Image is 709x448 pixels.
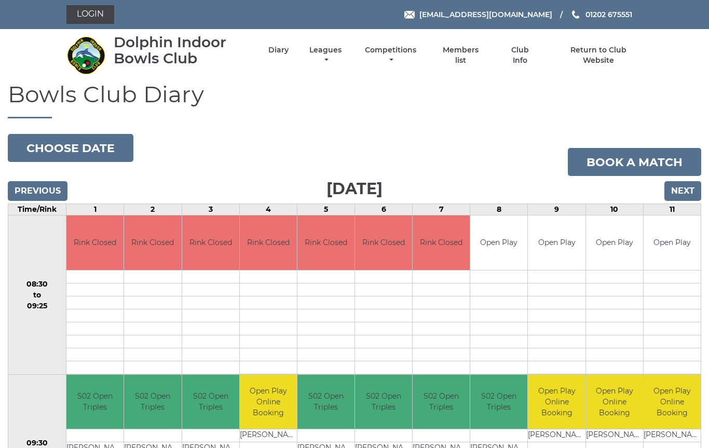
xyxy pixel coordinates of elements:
[404,9,552,20] a: Email [EMAIL_ADDRESS][DOMAIN_NAME]
[182,375,239,429] td: S02 Open Triples
[585,10,632,19] span: 01202 675551
[239,204,297,215] td: 4
[240,215,297,270] td: Rink Closed
[297,215,354,270] td: Rink Closed
[355,215,412,270] td: Rink Closed
[182,204,239,215] td: 3
[568,148,701,176] a: Book a match
[528,204,585,215] td: 9
[413,204,470,215] td: 7
[268,45,289,55] a: Diary
[8,82,701,118] h1: Bowls Club Diary
[240,429,297,442] td: [PERSON_NAME]
[643,204,701,215] td: 11
[8,181,67,201] input: Previous
[114,34,250,66] div: Dolphin Indoor Bowls Club
[644,215,701,270] td: Open Play
[413,215,470,270] td: Rink Closed
[124,375,181,429] td: S02 Open Triples
[572,10,579,19] img: Phone us
[413,375,470,429] td: S02 Open Triples
[570,9,632,20] a: Phone us 01202 675551
[528,375,585,429] td: Open Play Online Booking
[355,375,412,429] td: S02 Open Triples
[586,375,643,429] td: Open Play Online Booking
[66,375,124,429] td: S02 Open Triples
[124,215,181,270] td: Rink Closed
[66,5,114,24] a: Login
[307,45,344,65] a: Leagues
[586,215,643,270] td: Open Play
[419,10,552,19] span: [EMAIL_ADDRESS][DOMAIN_NAME]
[437,45,485,65] a: Members list
[585,204,643,215] td: 10
[528,215,585,270] td: Open Play
[528,429,585,442] td: [PERSON_NAME]
[503,45,537,65] a: Club Info
[470,375,527,429] td: S02 Open Triples
[362,45,419,65] a: Competitions
[586,429,643,442] td: [PERSON_NAME]
[664,181,701,201] input: Next
[66,215,124,270] td: Rink Closed
[8,215,66,375] td: 08:30 to 09:25
[297,375,354,429] td: S02 Open Triples
[404,11,415,19] img: Email
[644,375,701,429] td: Open Play Online Booking
[66,204,124,215] td: 1
[470,215,527,270] td: Open Play
[66,36,105,75] img: Dolphin Indoor Bowls Club
[182,215,239,270] td: Rink Closed
[644,429,701,442] td: [PERSON_NAME]
[555,45,643,65] a: Return to Club Website
[470,204,528,215] td: 8
[355,204,413,215] td: 6
[297,204,354,215] td: 5
[124,204,182,215] td: 2
[240,375,297,429] td: Open Play Online Booking
[8,134,133,162] button: Choose date
[8,204,66,215] td: Time/Rink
